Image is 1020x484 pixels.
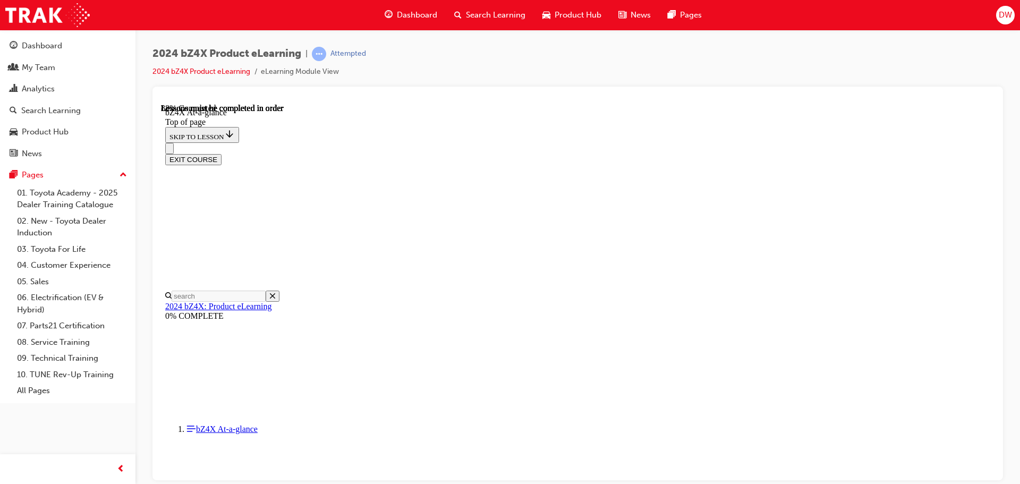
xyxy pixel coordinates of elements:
[610,4,659,26] a: news-iconNews
[305,48,308,60] span: |
[4,165,131,185] button: Pages
[13,318,131,334] a: 07. Parts21 Certification
[152,48,301,60] span: 2024 bZ4X Product eLearning
[22,40,62,52] div: Dashboard
[542,9,550,22] span: car-icon
[10,128,18,137] span: car-icon
[330,49,366,59] div: Attempted
[10,84,18,94] span: chart-icon
[668,9,676,22] span: pages-icon
[996,6,1015,24] button: DW
[161,104,994,480] iframe: To enrich screen reader interactions, please activate Accessibility in Grammarly extension settings
[631,9,651,21] span: News
[10,149,18,159] span: news-icon
[22,62,55,74] div: My Team
[446,4,534,26] a: search-iconSearch Learning
[454,9,462,22] span: search-icon
[13,383,131,399] a: All Pages
[13,290,131,318] a: 06. Electrification (EV & Hybrid)
[13,213,131,241] a: 02. New - Toyota Dealer Induction
[618,9,626,22] span: news-icon
[466,9,525,21] span: Search Learning
[4,101,131,121] a: Search Learning
[4,36,131,56] a: Dashboard
[376,4,446,26] a: guage-iconDashboard
[555,9,601,21] span: Product Hub
[117,463,125,476] span: prev-icon
[13,185,131,213] a: 01. Toyota Academy - 2025 Dealer Training Catalogue
[13,367,131,383] a: 10. TUNE Rev-Up Training
[13,274,131,290] a: 05. Sales
[534,4,610,26] a: car-iconProduct Hub
[4,144,131,164] a: News
[659,4,710,26] a: pages-iconPages
[21,105,81,117] div: Search Learning
[22,169,44,181] div: Pages
[10,41,18,51] span: guage-icon
[397,9,437,21] span: Dashboard
[13,334,131,351] a: 08. Service Training
[4,122,131,142] a: Product Hub
[22,126,69,138] div: Product Hub
[999,9,1012,21] span: DW
[261,66,339,78] li: eLearning Module View
[22,83,55,95] div: Analytics
[10,63,18,73] span: people-icon
[4,34,131,165] button: DashboardMy TeamAnalyticsSearch LearningProduct HubNews
[312,47,326,61] span: learningRecordVerb_ATTEMPT-icon
[13,350,131,367] a: 09. Technical Training
[120,168,127,182] span: up-icon
[4,79,131,99] a: Analytics
[4,58,131,78] a: My Team
[385,9,393,22] span: guage-icon
[22,148,42,160] div: News
[13,257,131,274] a: 04. Customer Experience
[10,106,17,116] span: search-icon
[10,171,18,180] span: pages-icon
[152,67,250,76] a: 2024 bZ4X Product eLearning
[13,241,131,258] a: 03. Toyota For Life
[680,9,702,21] span: Pages
[5,3,90,27] img: Trak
